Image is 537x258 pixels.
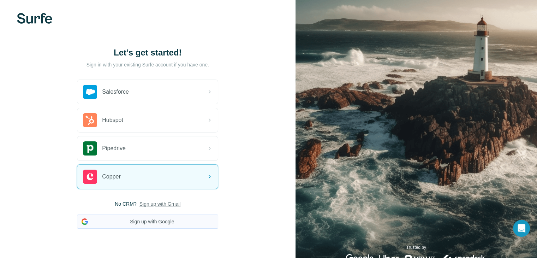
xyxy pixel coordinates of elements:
[83,85,97,99] img: salesforce's logo
[139,200,181,207] button: Sign up with Gmail
[102,172,120,181] span: Copper
[102,144,126,153] span: Pipedrive
[17,13,52,24] img: Surfe's logo
[83,141,97,156] img: pipedrive's logo
[83,170,97,184] img: copper's logo
[102,88,129,96] span: Salesforce
[77,215,218,229] button: Sign up with Google
[77,47,218,58] h1: Let’s get started!
[115,200,136,207] span: No CRM?
[102,116,123,124] span: Hubspot
[86,61,209,68] p: Sign in with your existing Surfe account if you have one.
[83,113,97,127] img: hubspot's logo
[406,244,426,251] p: Trusted by
[513,220,530,237] div: Open Intercom Messenger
